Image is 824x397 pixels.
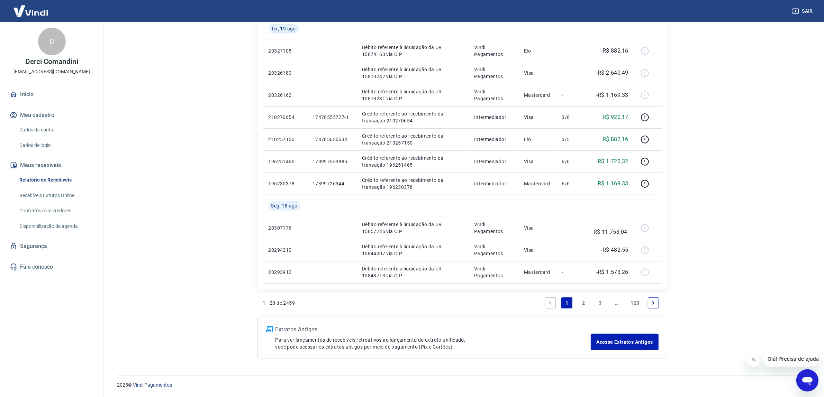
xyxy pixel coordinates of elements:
[8,108,95,123] button: Meu cadastro
[562,114,582,121] p: 3/6
[269,224,301,231] p: 20307176
[596,268,628,276] p: -R$ 1.573,26
[313,180,351,187] p: 17399726344
[313,158,351,165] p: 173997553885
[578,297,589,308] a: Page 2
[562,180,582,187] p: 6/6
[796,369,818,391] iframe: Botão para abrir a janela de mensagens
[562,269,582,276] p: -
[562,70,582,76] p: -
[561,297,572,308] a: Page 1 is your current page
[562,92,582,99] p: -
[542,295,661,311] ul: Pagination
[595,297,606,308] a: Page 3
[8,0,53,21] img: Vindi
[603,113,628,121] p: R$ 920,17
[524,247,551,253] p: Visa
[545,297,556,308] a: Previous page
[25,58,78,65] p: Derci Comandini
[8,87,95,102] a: Início
[362,155,463,168] p: Crédito referente ao recebimento da transação 196251465
[117,381,807,389] p: 2025 ©
[791,5,816,18] button: Sair
[474,180,513,187] p: Intermediador
[38,28,66,55] div: D
[8,259,95,275] a: Fale conosco
[269,136,301,143] p: 210257150
[133,382,172,388] a: Vindi Pagamentos
[562,247,582,253] p: -
[362,132,463,146] p: Crédito referente ao recebimento da transação 210257150
[524,224,551,231] p: Visa
[269,247,301,253] p: 20294210
[562,47,582,54] p: -
[8,158,95,173] button: Meus recebíveis
[601,47,628,55] p: -R$ 882,16
[747,353,761,367] iframe: Fechar mensagem
[524,269,551,276] p: Mastercard
[474,243,513,257] p: Vindi Pagamentos
[17,138,95,153] a: Dados de login
[596,91,628,99] p: -R$ 1.169,33
[524,180,551,187] p: Mastercard
[648,297,659,308] a: Next page
[594,220,628,236] p: -R$ 11.753,04
[266,326,273,332] img: ícone
[269,70,301,76] p: 20326180
[763,351,818,367] iframe: Mensagem da empresa
[269,114,301,121] p: 210270654
[269,269,301,276] p: 20293912
[474,158,513,165] p: Intermediador
[17,204,95,218] a: Contratos com credores
[263,299,295,306] p: 1 - 20 de 2459
[362,265,463,279] p: Débito referente à liquidação da UR 15843713 via CIP
[269,158,301,165] p: 196251465
[591,334,658,350] a: Acesse Extratos Antigos
[269,180,301,187] p: 196230378
[362,44,463,58] p: Débito referente à liquidação da UR 15874160 via CIP
[524,47,551,54] p: Elo
[271,202,298,209] span: Seg, 18 ago
[362,88,463,102] p: Débito referente à liquidação da UR 15873231 via CIP
[474,88,513,102] p: Vindi Pagamentos
[474,265,513,279] p: Vindi Pagamentos
[17,173,95,187] a: Relatório de Recebíveis
[313,136,351,143] p: 174785630534
[562,136,582,143] p: 3/5
[17,123,95,137] a: Dados da conta
[524,114,551,121] p: Visa
[8,239,95,254] a: Segurança
[362,177,463,191] p: Crédito referente ao recebimento da transação 196230378
[4,5,58,10] span: Olá! Precisa de ajuda?
[562,158,582,165] p: 6/6
[524,92,551,99] p: Mastercard
[362,243,463,257] p: Débito referente à liquidação da UR 15844007 via CIP
[275,325,591,334] p: Extratos Antigos
[524,136,551,143] p: Elo
[628,297,642,308] a: Page 123
[313,114,351,121] p: 17478555727-1
[271,25,296,32] span: Ter, 19 ago
[17,219,95,233] a: Disponibilização de agenda
[13,68,90,75] p: [EMAIL_ADDRESS][DOMAIN_NAME]
[524,70,551,76] p: Visa
[474,221,513,235] p: Vindi Pagamentos
[275,336,591,350] p: Para ver lançamentos de recebíveis retroativos ao lançamento do extrato unificado, você pode aces...
[474,66,513,80] p: Vindi Pagamentos
[269,47,301,54] p: 20327105
[474,44,513,58] p: Vindi Pagamentos
[362,221,463,235] p: Débito referente à liquidação da UR 15857246 via CIP
[269,92,301,99] p: 20326162
[524,158,551,165] p: Visa
[17,188,95,203] a: Recebíveis Futuros Online
[362,110,463,124] p: Crédito referente ao recebimento da transação 210270654
[474,136,513,143] p: Intermediador
[362,66,463,80] p: Débito referente à liquidação da UR 15873247 via CIP
[474,114,513,121] p: Intermediador
[596,69,628,77] p: -R$ 2.640,49
[611,297,622,308] a: Jump forward
[598,157,628,166] p: R$ 1.720,32
[562,224,582,231] p: -
[601,246,628,254] p: -R$ 482,55
[598,179,628,188] p: R$ 1.169,33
